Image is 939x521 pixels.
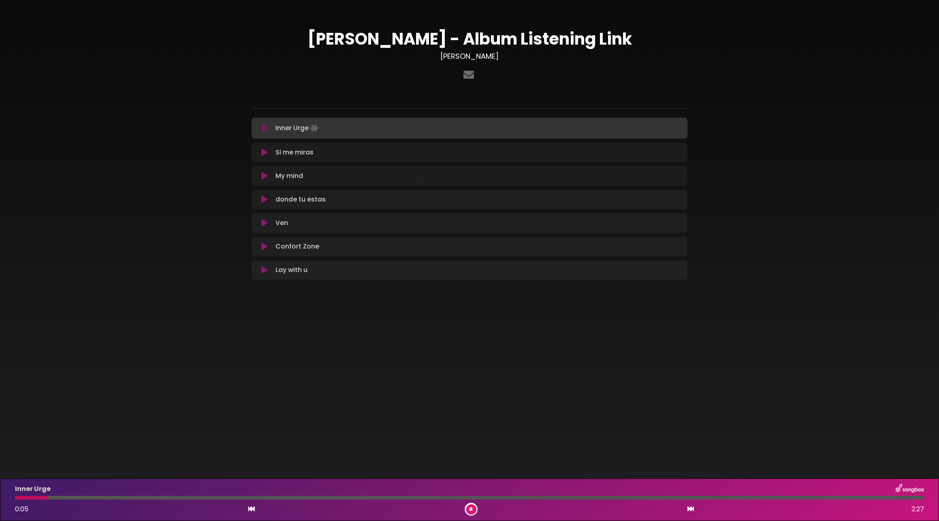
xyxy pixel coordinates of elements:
[252,29,687,49] h1: [PERSON_NAME] - Album Listening Link
[275,195,326,204] p: donde tu estas
[275,242,319,251] p: Confort Zone
[275,265,307,275] p: Lay with u
[275,218,288,228] p: Ven
[275,171,303,181] p: My mind
[275,148,314,157] p: Si me miras
[275,122,320,134] p: Inner Urge
[309,122,320,134] img: waveform4.gif
[252,52,687,61] h3: [PERSON_NAME]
